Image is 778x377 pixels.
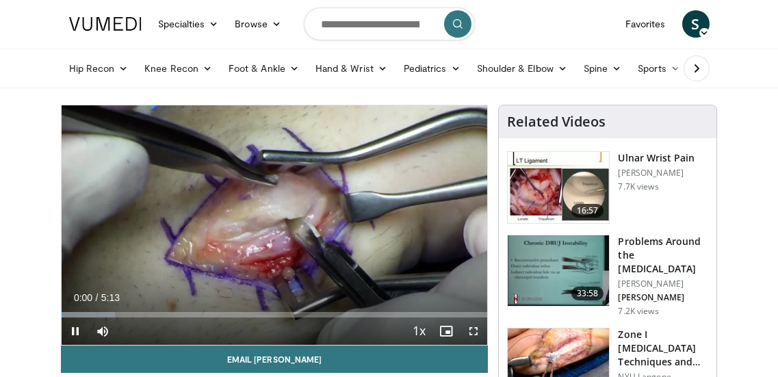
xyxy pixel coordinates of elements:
a: 33:58 Problems Around the [MEDICAL_DATA] [PERSON_NAME] [PERSON_NAME] 7.2K views [507,235,708,317]
a: Sports [630,55,688,82]
button: Playback Rate [405,317,432,345]
a: Hip Recon [61,55,137,82]
a: Favorites [617,10,674,38]
h3: Zone I [MEDICAL_DATA] Techniques and Outcomes [618,328,708,369]
a: Spine [575,55,630,82]
span: 5:13 [101,292,120,303]
p: 7.2K views [618,306,658,317]
button: Pause [62,317,89,345]
a: Shoulder & Elbow [469,55,575,82]
a: Pediatrics [396,55,469,82]
input: Search topics, interventions [304,8,475,40]
button: Fullscreen [460,317,487,345]
a: S [682,10,710,38]
a: Browse [226,10,289,38]
p: [PERSON_NAME] [618,278,708,289]
p: [PERSON_NAME] [618,168,695,179]
p: 7.7K views [618,181,658,192]
button: Mute [89,317,116,345]
span: 16:57 [571,204,604,218]
img: 9e2d7bb5-a255-4baa-9754-2880e8670947.150x105_q85_crop-smart_upscale.jpg [508,152,609,223]
img: VuMedi Logo [69,17,142,31]
div: Progress Bar [62,312,488,317]
a: Specialties [150,10,227,38]
button: Enable picture-in-picture mode [432,317,460,345]
h3: Ulnar Wrist Pain [618,151,695,165]
a: Email [PERSON_NAME] [61,346,489,373]
a: Foot & Ankle [220,55,307,82]
span: 0:00 [74,292,92,303]
video-js: Video Player [62,105,488,345]
span: 33:58 [571,287,604,300]
img: bbb4fcc0-f4d3-431b-87df-11a0caa9bf74.150x105_q85_crop-smart_upscale.jpg [508,235,609,307]
h4: Related Videos [507,114,606,130]
a: Hand & Wrist [307,55,396,82]
a: Knee Recon [136,55,220,82]
span: / [96,292,99,303]
a: 16:57 Ulnar Wrist Pain [PERSON_NAME] 7.7K views [507,151,708,224]
p: [PERSON_NAME] [618,292,708,303]
h3: Problems Around the [MEDICAL_DATA] [618,235,708,276]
